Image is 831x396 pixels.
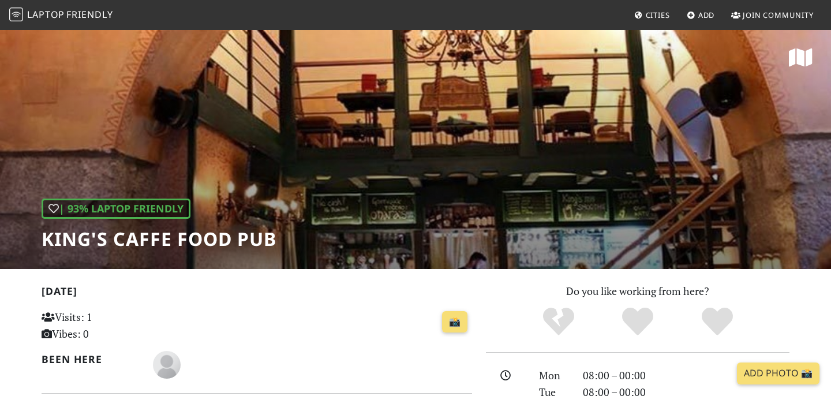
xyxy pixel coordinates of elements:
[42,353,139,365] h2: Been here
[598,306,677,338] div: Yes
[677,306,757,338] div: Definitely!
[42,199,190,219] div: In general, do you like working from here?
[153,357,181,371] span: Sandi Baressi Šegota
[682,5,720,25] a: Add
[27,8,65,21] span: Laptop
[486,283,789,300] p: Do you like working from here?
[442,311,467,333] a: 📸
[630,5,675,25] a: Cities
[737,363,819,384] a: Add Photo 📸
[42,228,276,250] h1: King's Caffe Food Pub
[42,309,176,342] p: Visits: 1 Vibes: 0
[743,10,814,20] span: Join Community
[9,8,23,21] img: LaptopFriendly
[646,10,670,20] span: Cities
[42,285,472,302] h2: [DATE]
[519,306,598,338] div: No
[66,8,113,21] span: Friendly
[153,351,181,379] img: blank-535327c66bd565773addf3077783bbfce4b00ec00e9fd257753287c682c7fa38.png
[576,367,796,384] div: 08:00 – 00:00
[532,367,576,384] div: Mon
[698,10,715,20] span: Add
[9,5,113,25] a: LaptopFriendly LaptopFriendly
[727,5,818,25] a: Join Community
